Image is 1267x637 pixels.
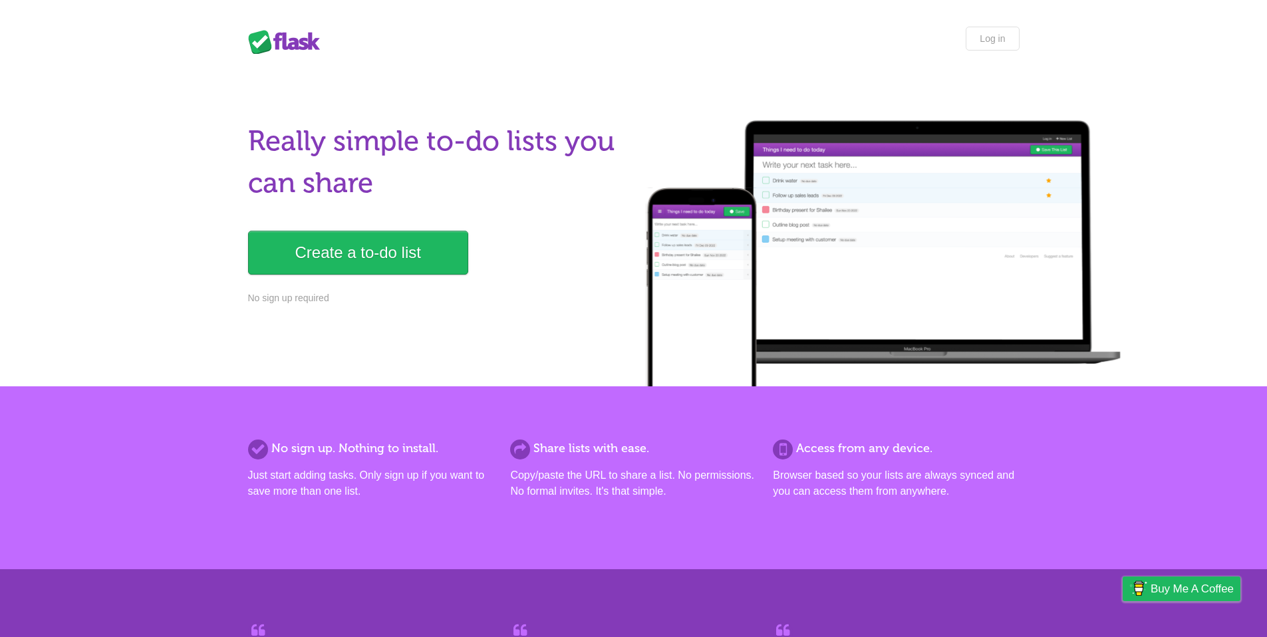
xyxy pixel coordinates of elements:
h2: Share lists with ease. [510,440,756,457]
h2: No sign up. Nothing to install. [248,440,494,457]
h1: Really simple to-do lists you can share [248,120,626,204]
p: Browser based so your lists are always synced and you can access them from anywhere. [773,467,1019,499]
h2: Access from any device. [773,440,1019,457]
div: Flask Lists [248,30,328,54]
img: Buy me a coffee [1129,577,1147,600]
p: No sign up required [248,291,626,305]
span: Buy me a coffee [1151,577,1234,600]
p: Just start adding tasks. Only sign up if you want to save more than one list. [248,467,494,499]
a: Buy me a coffee [1123,576,1240,601]
a: Create a to-do list [248,231,468,275]
p: Copy/paste the URL to share a list. No permissions. No formal invites. It's that simple. [510,467,756,499]
a: Log in [966,27,1019,51]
